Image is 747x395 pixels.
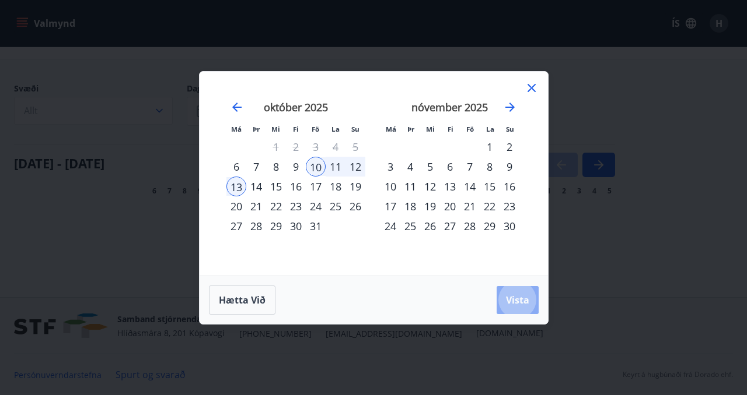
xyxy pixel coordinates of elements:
td: Choose sunnudagur, 23. nóvember 2025 as your check-in date. It’s available. [500,196,519,216]
div: Move backward to switch to the previous month. [230,100,244,114]
td: Choose föstudagur, 17. október 2025 as your check-in date. It’s available. [306,177,326,196]
div: 9 [286,157,306,177]
td: Choose föstudagur, 28. nóvember 2025 as your check-in date. It’s available. [460,216,480,236]
td: Choose þriðjudagur, 11. nóvember 2025 as your check-in date. It’s available. [400,177,420,196]
div: 10 [381,177,400,196]
td: Choose fimmtudagur, 6. nóvember 2025 as your check-in date. It’s available. [440,157,460,177]
td: Selected. laugardagur, 11. október 2025 [326,157,345,177]
td: Not available. miðvikudagur, 1. október 2025 [266,137,286,157]
td: Choose fimmtudagur, 30. október 2025 as your check-in date. It’s available. [286,216,306,236]
div: 29 [266,216,286,236]
td: Choose fimmtudagur, 9. október 2025 as your check-in date. It’s available. [286,157,306,177]
small: La [486,125,494,133]
td: Choose mánudagur, 6. október 2025 as your check-in date. It’s available. [226,157,246,177]
div: 12 [345,157,365,177]
td: Choose laugardagur, 25. október 2025 as your check-in date. It’s available. [326,196,345,216]
td: Choose miðvikudagur, 29. október 2025 as your check-in date. It’s available. [266,216,286,236]
small: Mi [426,125,435,133]
div: 14 [460,177,480,196]
div: 30 [286,216,306,236]
td: Choose mánudagur, 27. október 2025 as your check-in date. It’s available. [226,216,246,236]
div: 1 [480,137,500,157]
td: Not available. laugardagur, 4. október 2025 [326,137,345,157]
div: Move forward to switch to the next month. [503,100,517,114]
td: Choose fimmtudagur, 20. nóvember 2025 as your check-in date. It’s available. [440,196,460,216]
td: Choose mánudagur, 3. nóvember 2025 as your check-in date. It’s available. [381,157,400,177]
div: 21 [460,196,480,216]
div: 30 [500,216,519,236]
td: Choose laugardagur, 18. október 2025 as your check-in date. It’s available. [326,177,345,196]
td: Choose miðvikudagur, 15. október 2025 as your check-in date. It’s available. [266,177,286,196]
td: Choose föstudagur, 14. nóvember 2025 as your check-in date. It’s available. [460,177,480,196]
td: Not available. föstudagur, 3. október 2025 [306,137,326,157]
td: Choose þriðjudagur, 14. október 2025 as your check-in date. It’s available. [246,177,266,196]
td: Choose föstudagur, 24. október 2025 as your check-in date. It’s available. [306,196,326,216]
div: 19 [420,196,440,216]
td: Choose laugardagur, 8. nóvember 2025 as your check-in date. It’s available. [480,157,500,177]
button: Vista [497,286,539,314]
div: 6 [440,157,460,177]
div: 27 [226,216,246,236]
div: 14 [246,177,266,196]
div: 8 [480,157,500,177]
div: 23 [286,196,306,216]
td: Choose fimmtudagur, 23. október 2025 as your check-in date. It’s available. [286,196,306,216]
span: Vista [506,294,529,306]
div: 6 [226,157,246,177]
div: 25 [400,216,420,236]
div: 13 [226,177,246,196]
td: Choose sunnudagur, 9. nóvember 2025 as your check-in date. It’s available. [500,157,519,177]
td: Choose fimmtudagur, 16. október 2025 as your check-in date. It’s available. [286,177,306,196]
td: Choose mánudagur, 10. nóvember 2025 as your check-in date. It’s available. [381,177,400,196]
small: Fi [448,125,453,133]
div: 18 [400,196,420,216]
div: 23 [500,196,519,216]
div: 9 [500,157,519,177]
td: Choose laugardagur, 22. nóvember 2025 as your check-in date. It’s available. [480,196,500,216]
div: 21 [246,196,266,216]
td: Selected as end date. mánudagur, 13. október 2025 [226,177,246,196]
div: 3 [381,157,400,177]
div: 24 [381,216,400,236]
td: Choose fimmtudagur, 13. nóvember 2025 as your check-in date. It’s available. [440,177,460,196]
div: 20 [226,196,246,216]
div: 15 [266,177,286,196]
td: Choose þriðjudagur, 7. október 2025 as your check-in date. It’s available. [246,157,266,177]
td: Choose föstudagur, 21. nóvember 2025 as your check-in date. It’s available. [460,196,480,216]
td: Choose þriðjudagur, 25. nóvember 2025 as your check-in date. It’s available. [400,216,420,236]
td: Choose laugardagur, 29. nóvember 2025 as your check-in date. It’s available. [480,216,500,236]
td: Choose þriðjudagur, 28. október 2025 as your check-in date. It’s available. [246,216,266,236]
div: 11 [326,157,345,177]
div: 19 [345,177,365,196]
small: Þr [407,125,414,133]
td: Selected. sunnudagur, 12. október 2025 [345,157,365,177]
div: 17 [306,177,326,196]
div: 13 [440,177,460,196]
div: 29 [480,216,500,236]
td: Choose sunnudagur, 26. október 2025 as your check-in date. It’s available. [345,196,365,216]
div: 16 [286,177,306,196]
div: 10 [306,157,326,177]
td: Choose sunnudagur, 30. nóvember 2025 as your check-in date. It’s available. [500,216,519,236]
div: 4 [400,157,420,177]
div: 27 [440,216,460,236]
td: Choose miðvikudagur, 8. október 2025 as your check-in date. It’s available. [266,157,286,177]
td: Choose miðvikudagur, 19. nóvember 2025 as your check-in date. It’s available. [420,196,440,216]
td: Choose þriðjudagur, 18. nóvember 2025 as your check-in date. It’s available. [400,196,420,216]
small: Su [506,125,514,133]
td: Choose miðvikudagur, 12. nóvember 2025 as your check-in date. It’s available. [420,177,440,196]
td: Choose miðvikudagur, 22. október 2025 as your check-in date. It’s available. [266,196,286,216]
div: Calendar [214,86,534,262]
div: 12 [420,177,440,196]
td: Not available. fimmtudagur, 2. október 2025 [286,137,306,157]
td: Choose föstudagur, 31. október 2025 as your check-in date. It’s available. [306,216,326,236]
td: Choose þriðjudagur, 4. nóvember 2025 as your check-in date. It’s available. [400,157,420,177]
td: Choose laugardagur, 1. nóvember 2025 as your check-in date. It’s available. [480,137,500,157]
small: Fi [293,125,299,133]
td: Choose laugardagur, 15. nóvember 2025 as your check-in date. It’s available. [480,177,500,196]
td: Choose miðvikudagur, 5. nóvember 2025 as your check-in date. It’s available. [420,157,440,177]
div: 28 [246,216,266,236]
small: Fö [466,125,474,133]
strong: nóvember 2025 [411,100,488,114]
div: 16 [500,177,519,196]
